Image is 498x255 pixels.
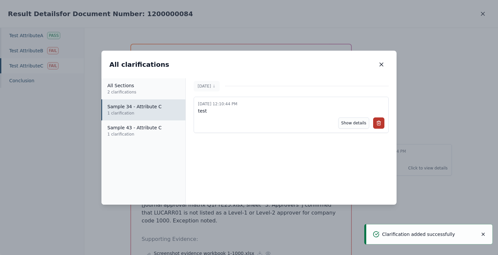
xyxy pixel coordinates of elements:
button: All Sections2 clarifications [101,78,185,99]
span: ↓ [212,84,216,89]
p: test [198,107,384,115]
button: Sample 34 - Attribute C1 clarification [101,99,185,120]
p: Clarification added successfully [382,231,455,238]
p: [DATE] 12:10:44 PM [198,101,384,108]
button: Delete comment [373,117,384,129]
button: [DATE]↓ [194,81,220,91]
p: 1 clarification [107,110,180,116]
p: All Sections [107,82,180,89]
button: Show details [338,117,369,129]
p: Sample 34 - Attribute C [107,103,180,110]
h2: All clarifications [109,60,169,69]
p: 1 clarification [107,131,180,138]
p: Sample 43 - Attribute C [107,124,180,131]
button: Sample 43 - Attribute C1 clarification [101,120,185,141]
p: 2 clarifications [107,89,180,95]
p: [DATE] [198,83,216,89]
